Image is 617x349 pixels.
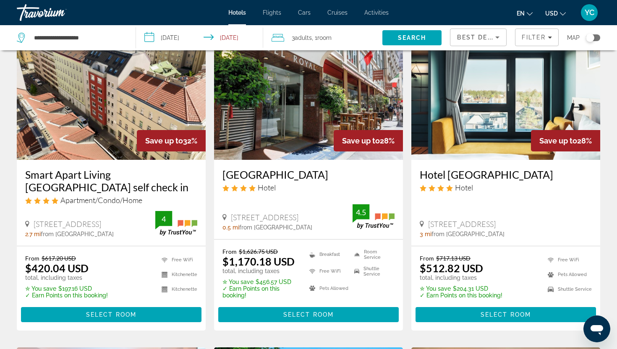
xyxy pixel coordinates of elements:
button: User Menu [578,4,600,21]
li: Room Service [350,248,395,260]
span: 2.7 mi [25,231,41,237]
div: 4 star Hotel [222,183,395,192]
img: TrustYou guest rating badge [353,204,395,229]
p: total, including taxes [222,268,299,274]
img: Hotel Royal [214,26,403,160]
p: ✓ Earn Points on this booking! [222,285,299,299]
div: 4 star Apartment [25,195,197,205]
button: Filters [515,29,559,46]
button: Change language [517,7,533,19]
span: Search [398,34,426,41]
span: USD [545,10,558,17]
li: Free WiFi [544,255,592,265]
div: 4 [155,214,172,224]
a: [GEOGRAPHIC_DATA] [222,168,395,181]
span: en [517,10,525,17]
span: Cars [298,9,311,16]
button: Travelers: 3 adults, 0 children [263,25,382,50]
p: ✓ Earn Points on this booking! [25,292,108,299]
span: Hotels [228,9,246,16]
button: Change currency [545,7,566,19]
span: Save up to [539,136,577,145]
div: 32% [137,130,206,151]
span: ✮ You save [25,285,56,292]
div: 4 star Hotel [420,183,592,192]
span: [STREET_ADDRESS] [34,219,101,229]
span: from [GEOGRAPHIC_DATA] [431,231,505,237]
del: $617.20 USD [42,255,76,262]
li: Shuttle Service [350,265,395,278]
ins: $1,170.18 USD [222,255,295,268]
li: Kitchenette [157,284,197,294]
p: $456.57 USD [222,279,299,285]
li: Free WiFi [305,265,350,278]
span: 0.5 mi [222,224,239,231]
a: Cruises [327,9,348,16]
span: Select Room [86,311,136,318]
span: From [420,255,434,262]
a: Smart Apart Living [GEOGRAPHIC_DATA] self check in [25,168,197,193]
span: Select Room [481,311,531,318]
span: YC [585,8,594,17]
span: Hotel [455,183,473,192]
div: 4.5 [353,207,369,217]
a: Travorium [17,2,101,23]
li: Kitchenette [157,269,197,280]
span: Hotel [258,183,276,192]
span: Save up to [145,136,183,145]
span: from [GEOGRAPHIC_DATA] [239,224,312,231]
span: Save up to [342,136,380,145]
p: total, including taxes [420,274,502,281]
a: Hotel Schani Uno City [411,26,600,160]
del: $1,626.75 USD [239,248,278,255]
span: From [222,248,237,255]
div: 28% [531,130,600,151]
iframe: Button to launch messaging window [583,315,610,342]
span: From [25,255,39,262]
span: [STREET_ADDRESS] [428,219,496,229]
a: Activities [364,9,389,16]
button: Select Room [218,307,399,322]
ins: $512.82 USD [420,262,483,274]
p: $197.16 USD [25,285,108,292]
a: Flights [263,9,281,16]
p: ✓ Earn Points on this booking! [420,292,502,299]
button: Select check in and out date [136,25,264,50]
button: Search [382,30,442,45]
a: Select Room [21,309,201,318]
span: from [GEOGRAPHIC_DATA] [41,231,114,237]
span: Map [567,32,580,44]
button: Toggle map [580,34,600,42]
span: , 1 [312,32,332,44]
span: Filter [522,34,546,41]
li: Pets Allowed [544,269,592,280]
p: $204.31 USD [420,285,502,292]
span: Adults [295,34,312,41]
li: Free WiFi [157,255,197,265]
span: Best Deals [457,34,501,41]
ins: $420.04 USD [25,262,89,274]
span: 3 [292,32,312,44]
button: Select Room [21,307,201,322]
li: Breakfast [305,248,350,260]
span: 3 mi [420,231,431,237]
del: $717.13 USD [436,255,471,262]
span: ✮ You save [222,279,254,285]
img: Smart Apart Living Wien Hauptbahnhof self check in [17,26,206,160]
input: Search hotel destination [33,31,123,44]
span: Apartment/Condo/Home [60,195,142,205]
p: total, including taxes [25,274,108,281]
li: Pets Allowed [305,282,350,294]
a: Hotel [GEOGRAPHIC_DATA] [420,168,592,181]
span: ✮ You save [420,285,451,292]
mat-select: Sort by [457,32,499,42]
span: Room [317,34,332,41]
